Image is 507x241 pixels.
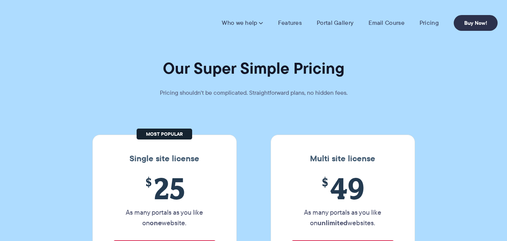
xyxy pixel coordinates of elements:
[317,218,348,228] strong: unlimited
[150,218,162,228] strong: one
[222,19,263,27] a: Who we help
[292,171,394,205] span: 49
[113,171,216,205] span: 25
[100,154,229,164] h3: Single site license
[113,207,216,228] p: As many portals as you like on website.
[420,19,439,27] a: Pricing
[141,88,366,98] p: Pricing shouldn't be complicated. Straightforward plans, no hidden fees.
[317,19,354,27] a: Portal Gallery
[292,207,394,228] p: As many portals as you like on websites.
[454,15,498,31] a: Buy Now!
[278,19,302,27] a: Features
[278,154,407,164] h3: Multi site license
[369,19,405,27] a: Email Course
